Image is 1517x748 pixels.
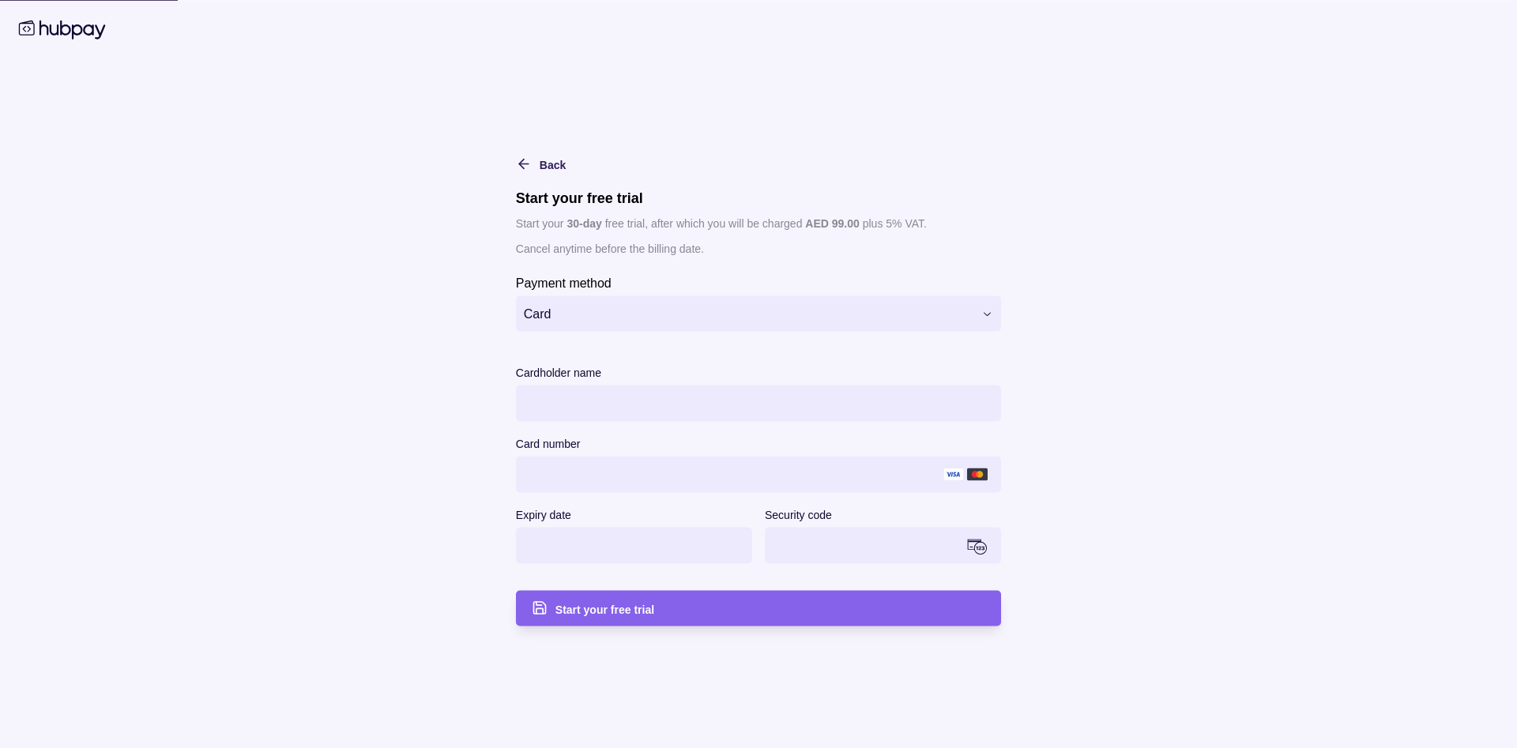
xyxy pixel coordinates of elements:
[516,239,1001,257] p: Cancel anytime before the billing date.
[567,216,601,229] p: 30 -day
[516,363,601,382] label: Cardholder name
[516,590,1001,626] button: Start your free trial
[516,273,612,291] label: Payment method
[516,434,581,453] label: Card number
[516,214,1001,231] p: Start your free trial, after which you will be charged plus 5% VAT.
[516,154,566,173] button: Back
[765,505,832,524] label: Security code
[516,189,1001,206] h1: Start your free trial
[516,276,612,289] p: Payment method
[540,158,566,171] span: Back
[555,603,654,615] span: Start your free trial
[516,505,571,524] label: Expiry date
[805,216,859,229] p: AED 99.00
